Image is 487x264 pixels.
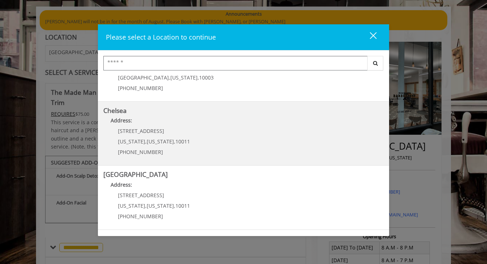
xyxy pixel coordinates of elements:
span: [STREET_ADDRESS] [118,192,164,199]
span: Please select a Location to continue [106,33,216,41]
span: [PHONE_NUMBER] [118,149,163,155]
div: Center Select [103,56,384,74]
b: Address: [111,117,132,124]
b: Address: [111,181,132,188]
span: [US_STATE] [147,138,174,145]
span: 10011 [175,138,190,145]
span: [PHONE_NUMBER] [118,213,163,220]
span: , [145,202,147,209]
span: , [169,74,170,81]
span: [US_STATE] [118,202,145,209]
span: 10011 [175,202,190,209]
span: [GEOGRAPHIC_DATA] [118,74,169,81]
span: [PHONE_NUMBER] [118,85,163,92]
i: Search button [371,61,380,66]
span: [US_STATE] [170,74,198,81]
span: , [174,138,175,145]
span: [US_STATE] [147,202,174,209]
button: close dialog [356,30,381,45]
b: [GEOGRAPHIC_DATA] [103,170,168,179]
input: Search Center [103,56,368,70]
span: 10003 [199,74,214,81]
span: , [174,202,175,209]
span: [STREET_ADDRESS] [118,127,164,134]
div: close dialog [361,32,376,42]
b: Chelsea [103,106,127,115]
span: , [145,138,147,145]
span: [US_STATE] [118,138,145,145]
span: , [198,74,199,81]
